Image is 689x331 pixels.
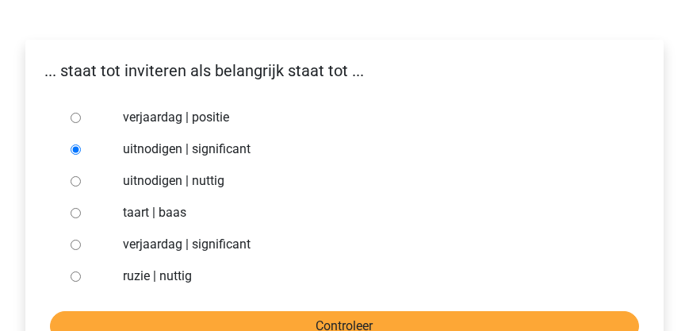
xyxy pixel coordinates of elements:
p: ... staat tot inviteren als belangrijk staat tot ... [38,59,651,83]
label: verjaardag | significant [123,235,613,254]
label: verjaardag | positie [123,108,613,127]
label: taart | baas [123,203,613,222]
label: uitnodigen | nuttig [123,171,613,191]
label: ruzie | nuttig [123,267,613,286]
label: uitnodigen | significant [123,140,613,159]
